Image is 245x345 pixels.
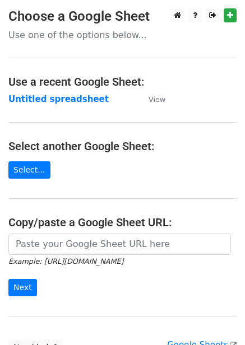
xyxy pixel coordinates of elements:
a: View [137,94,165,104]
small: View [149,95,165,104]
h4: Use a recent Google Sheet: [8,75,237,88]
p: Use one of the options below... [8,29,237,41]
input: Paste your Google Sheet URL here [8,234,231,255]
a: Select... [8,161,50,179]
h4: Select another Google Sheet: [8,139,237,153]
a: Untitled spreadsheet [8,94,109,104]
input: Next [8,279,37,296]
small: Example: [URL][DOMAIN_NAME] [8,257,123,265]
h3: Choose a Google Sheet [8,8,237,25]
h4: Copy/paste a Google Sheet URL: [8,216,237,229]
